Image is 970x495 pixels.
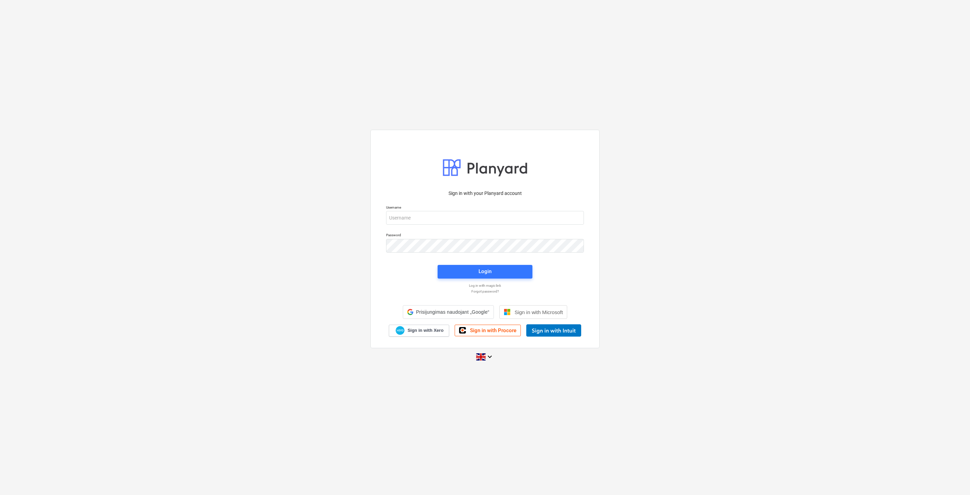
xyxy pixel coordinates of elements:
span: Sign in with Xero [408,327,443,334]
a: Sign in with Xero [389,325,450,337]
button: Login [438,265,532,279]
i: keyboard_arrow_down [486,353,494,361]
input: Username [386,211,584,225]
a: Forgot password? [383,289,587,294]
span: Sign in with Microsoft [515,309,563,315]
div: Prisijungimas naudojant „Google“ [403,305,494,319]
div: Login [479,267,491,276]
span: Sign in with Procore [470,327,516,334]
p: Sign in with your Planyard account [386,190,584,197]
p: Password [386,233,584,239]
a: Log in with magic link [383,283,587,288]
p: Username [386,205,584,211]
img: Xero logo [396,326,405,335]
span: Prisijungimas naudojant „Google“ [416,309,489,315]
a: Sign in with Procore [455,325,521,336]
img: Microsoft logo [504,309,511,315]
